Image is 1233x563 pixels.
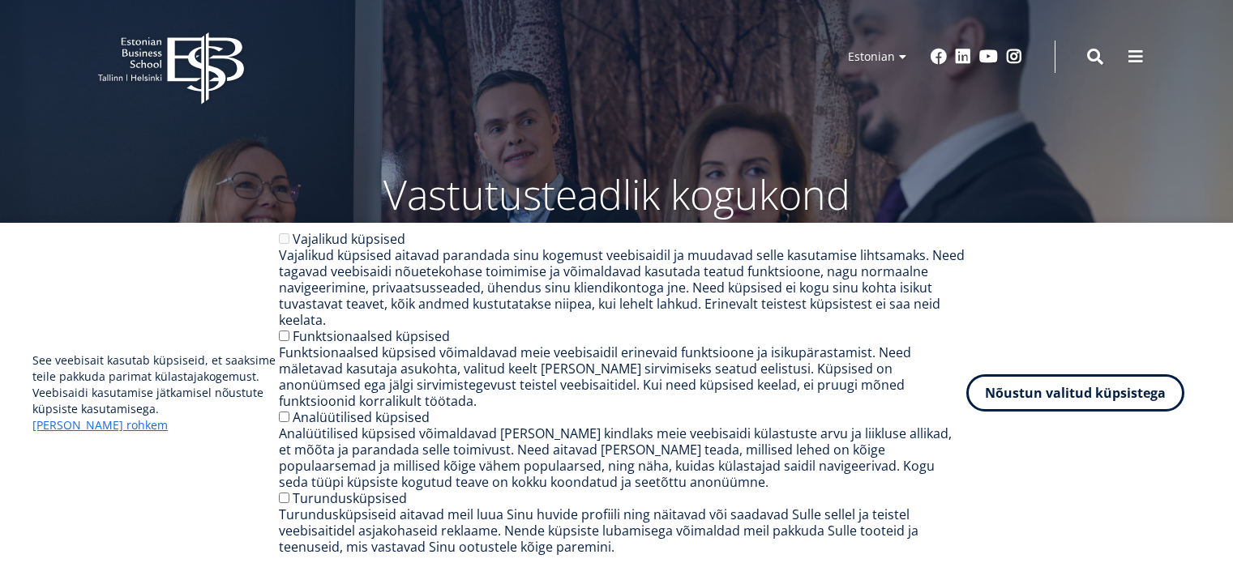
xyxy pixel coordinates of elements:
label: Turundusküpsised [293,489,407,507]
a: Linkedin [955,49,971,65]
label: Vajalikud küpsised [293,230,405,248]
div: Turundusküpsiseid aitavad meil luua Sinu huvide profiili ning näitavad või saadavad Sulle sellel ... [279,506,966,555]
a: Instagram [1006,49,1022,65]
button: Nõustun valitud küpsistega [966,374,1184,412]
a: Youtube [979,49,998,65]
label: Funktsionaalsed küpsised [293,327,450,345]
div: Analüütilised küpsised võimaldavad [PERSON_NAME] kindlaks meie veebisaidi külastuste arvu ja liik... [279,425,966,490]
div: Funktsionaalsed küpsised võimaldavad meie veebisaidil erinevaid funktsioone ja isikupärastamist. ... [279,344,966,409]
p: See veebisait kasutab küpsiseid, et saaksime teile pakkuda parimat külastajakogemust. Veebisaidi ... [32,352,279,433]
a: [PERSON_NAME] rohkem [32,417,168,433]
div: Vajalikud küpsised aitavad parandada sinu kogemust veebisaidil ja muudavad selle kasutamise lihts... [279,247,966,328]
label: Analüütilised küpsised [293,408,430,426]
p: Vastutusteadlik kogukond [187,170,1047,219]
a: Facebook [931,49,947,65]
